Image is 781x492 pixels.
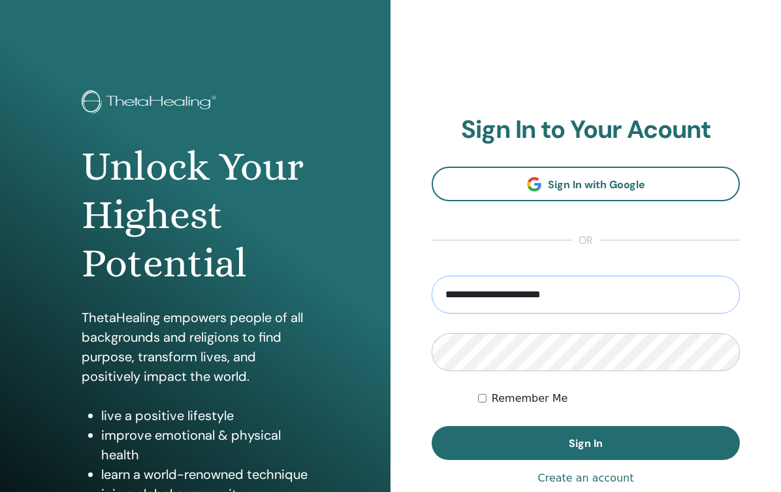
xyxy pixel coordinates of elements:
li: improve emotional & physical health [101,425,310,465]
button: Sign In [432,426,740,460]
span: Sign In with Google [548,178,645,191]
h2: Sign In to Your Acount [432,115,740,145]
label: Remember Me [492,391,568,406]
div: Keep me authenticated indefinitely or until I manually logout [478,391,740,406]
h1: Unlock Your Highest Potential [82,142,310,288]
span: Sign In [569,436,603,450]
a: Sign In with Google [432,167,740,201]
p: ThetaHealing empowers people of all backgrounds and religions to find purpose, transform lives, a... [82,308,310,386]
li: live a positive lifestyle [101,406,310,425]
span: or [572,233,599,248]
a: Create an account [537,470,633,486]
li: learn a world-renowned technique [101,465,310,484]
